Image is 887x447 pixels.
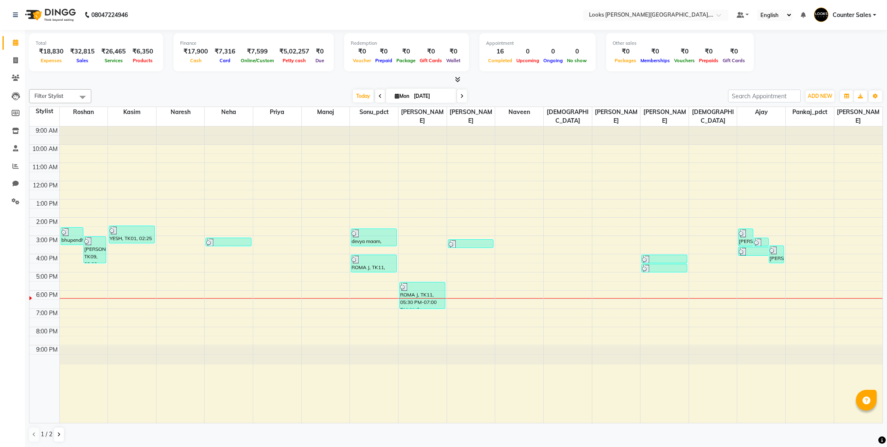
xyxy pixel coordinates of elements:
div: 16 [486,47,514,56]
div: ₹6,350 [129,47,156,56]
div: [PERSON_NAME], TK10, 03:30 PM-04:30 PM, Stylist Cut(M),[PERSON_NAME] Trimming [769,246,784,263]
div: 9:00 PM [34,345,59,354]
div: ₹0 [373,47,394,56]
div: 3:00 PM [34,236,59,245]
div: 5:00 PM [34,272,59,281]
span: Counter Sales [833,11,871,19]
div: ₹0 [394,47,418,56]
div: 9:00 AM [34,126,59,135]
div: ₹18,830 [36,47,67,56]
span: Due [313,58,326,63]
div: Total [36,40,156,47]
span: Today [353,90,374,102]
span: Memberships [638,58,672,63]
div: 0 [565,47,589,56]
span: Prepaid [373,58,394,63]
div: Other sales [613,40,747,47]
div: 4:00 PM [34,254,59,263]
button: ADD NEW [806,90,834,102]
span: Pankaj_pdct [786,107,834,117]
span: Wallet [444,58,462,63]
span: Card [217,58,232,63]
span: [PERSON_NAME] [398,107,447,126]
span: Naveen [495,107,543,117]
div: 7:00 PM [34,309,59,318]
div: Finance [180,40,327,47]
span: Ongoing [541,58,565,63]
div: ROMA J, TK11, 05:30 PM-07:00 PM, Nail Paint(Each),Nail Filing,Eyebrows [400,282,445,309]
span: 1 / 2 [41,430,52,439]
span: Packages [613,58,638,63]
span: Expenses [39,58,64,63]
div: ₹0 [313,47,327,56]
span: Kasim [108,107,156,117]
span: Voucher [351,58,373,63]
div: Stylist [29,107,59,116]
div: ₹26,465 [98,47,129,56]
div: ROMA J, TK11, 04:00 PM-05:00 PM, [PERSON_NAME] and Gloss Experience Ritual [351,255,396,272]
div: ₹5,02,257 [276,47,313,56]
b: 08047224946 [91,3,128,27]
div: 11:00 AM [31,163,59,172]
span: Priya [253,107,301,117]
span: Services [103,58,125,63]
span: Filter Stylist [34,92,64,99]
div: ₹0 [444,47,462,56]
div: 0 [514,47,541,56]
div: ₹7,599 [239,47,276,56]
span: Prepaids [697,58,721,63]
span: [PERSON_NAME] [447,107,495,126]
span: Vouchers [672,58,697,63]
div: [PERSON_NAME], TK07, 03:10 PM-03:40 PM, Eyebrows [448,240,494,248]
span: Petty cash [281,58,308,63]
div: ₹0 [697,47,721,56]
div: ₹0 [418,47,444,56]
div: [PERSON_NAME] MAM, TK06, 03:05 PM-03:35 PM, Wash Conditioning L'oreal(F) [206,238,251,246]
span: Mon [393,93,411,99]
span: [DEMOGRAPHIC_DATA] [689,107,737,126]
span: Sonu_pdct [350,107,398,117]
span: Manoj [302,107,350,117]
div: devya maam, TK04, 02:35 PM-03:35 PM, K Fusio Dose Treatment [351,229,396,246]
div: 8:00 PM [34,327,59,336]
div: [PERSON_NAME] MAM, TK06, 03:35 PM-04:05 PM, Gel Styling Men [738,247,768,255]
span: Ajay [737,107,785,117]
span: ADD NEW [808,93,832,99]
span: Package [394,58,418,63]
div: 10:00 AM [31,145,59,153]
span: Online/Custom [239,58,276,63]
span: [PERSON_NAME] [640,107,689,126]
span: Gift Cards [721,58,747,63]
span: Products [131,58,155,63]
img: Counter Sales [814,7,828,22]
span: [PERSON_NAME] [592,107,640,126]
div: YESH, TK01, 02:25 PM-03:25 PM, [PERSON_NAME] Trimming,Shampoo Wash L'oreal(M) [109,226,154,243]
div: ₹17,900 [180,47,211,56]
div: 12:00 PM [31,181,59,190]
div: [PERSON_NAME], TK08, 04:00 PM-04:30 PM, Stylist Cut(M) [642,255,687,263]
span: [DEMOGRAPHIC_DATA] [544,107,592,126]
div: ₹0 [672,47,697,56]
span: Gift Cards [418,58,444,63]
span: Sales [74,58,90,63]
div: Appointment [486,40,589,47]
span: Cash [188,58,204,63]
span: Upcoming [514,58,541,63]
span: Roshan [60,107,108,117]
div: Redemption [351,40,462,47]
div: 1:00 PM [34,199,59,208]
div: ₹0 [638,47,672,56]
div: ₹32,815 [67,47,98,56]
div: ₹0 [721,47,747,56]
div: 0 [541,47,565,56]
div: bhupendhar, TK02, 02:30 PM-03:30 PM, Stylist Cut(M),[PERSON_NAME] Trimming [61,228,83,245]
span: No show [565,58,589,63]
span: [PERSON_NAME] [834,107,882,126]
span: Naresh [156,107,205,117]
div: ₹0 [613,47,638,56]
div: ₹0 [351,47,373,56]
span: Neha [205,107,253,117]
img: logo [21,3,78,27]
div: [PERSON_NAME], TK05, 02:35 PM-03:35 PM, Cr.Stylist Cut(F) [738,229,753,246]
span: Completed [486,58,514,63]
